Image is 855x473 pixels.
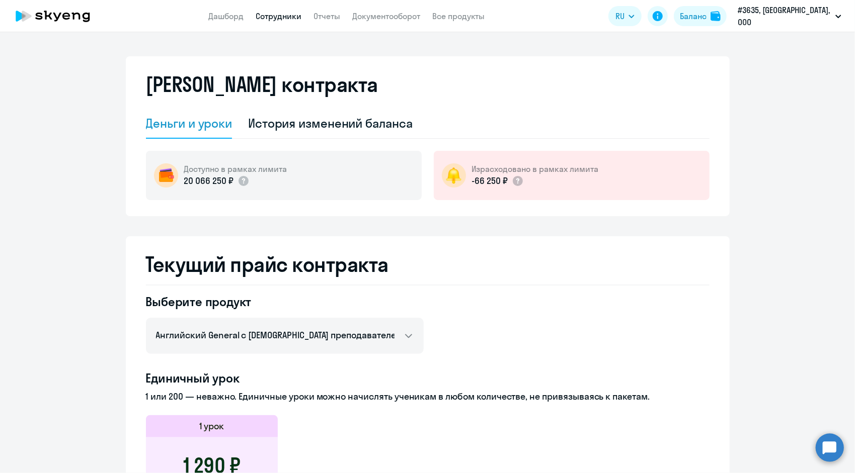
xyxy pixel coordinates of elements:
[711,11,721,21] img: balance
[154,163,178,187] img: wallet-circle.png
[674,6,727,26] button: Балансbalance
[433,11,485,21] a: Все продукты
[146,370,710,386] h4: Единичный урок
[256,11,302,21] a: Сотрудники
[146,115,232,131] div: Деньги и уроки
[146,294,424,310] h4: Выберите продукт
[248,115,413,131] div: История изменений баланса
[680,10,707,22] div: Баланс
[608,6,642,26] button: RU
[733,4,846,28] button: #3635, [GEOGRAPHIC_DATA], ООО
[209,11,244,21] a: Дашборд
[472,163,599,174] h5: Израсходовано в рамках лимита
[199,420,224,433] h5: 1 урок
[146,72,378,97] h2: [PERSON_NAME] контракта
[146,252,710,276] h2: Текущий прайс контракта
[146,390,710,403] p: 1 или 200 — неважно. Единичные уроки можно начислять ученикам в любом количестве, не привязываясь...
[353,11,421,21] a: Документооборот
[314,11,341,21] a: Отчеты
[184,174,234,187] p: 20 066 250 ₽
[738,4,831,28] p: #3635, [GEOGRAPHIC_DATA], ООО
[184,163,287,174] h5: Доступно в рамках лимита
[442,163,466,187] img: bell-circle.png
[472,174,508,187] p: -66 250 ₽
[615,10,625,22] span: RU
